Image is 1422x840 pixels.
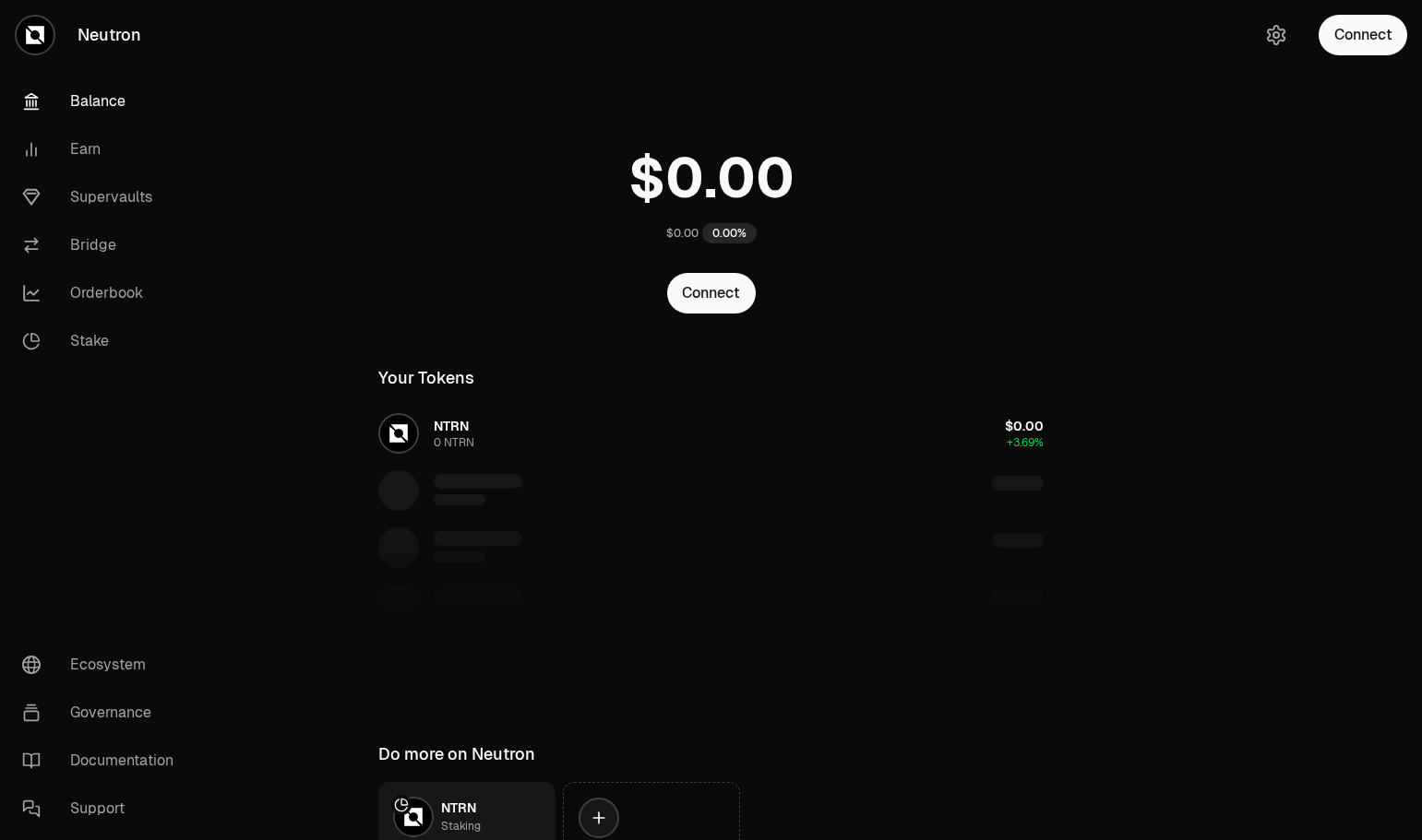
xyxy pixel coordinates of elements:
div: 0.00% [702,223,757,243]
a: Balance [7,77,199,125]
div: Do more on Neutron [378,741,535,767]
div: Staking [441,817,481,835]
a: Earn [7,125,199,173]
div: Your Tokens [378,365,474,391]
div: $0.00 [666,226,699,241]
span: NTRN [441,799,476,816]
a: Stake [7,317,199,365]
button: Connect [667,273,756,314]
a: Orderbook [7,269,199,317]
a: Bridge [7,221,199,269]
a: Ecosystem [7,641,199,689]
img: NTRN Logo [395,799,432,835]
a: Governance [7,689,199,737]
a: Support [7,785,199,833]
button: Connect [1319,15,1407,55]
a: Documentation [7,737,199,785]
a: Supervaults [7,173,199,221]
